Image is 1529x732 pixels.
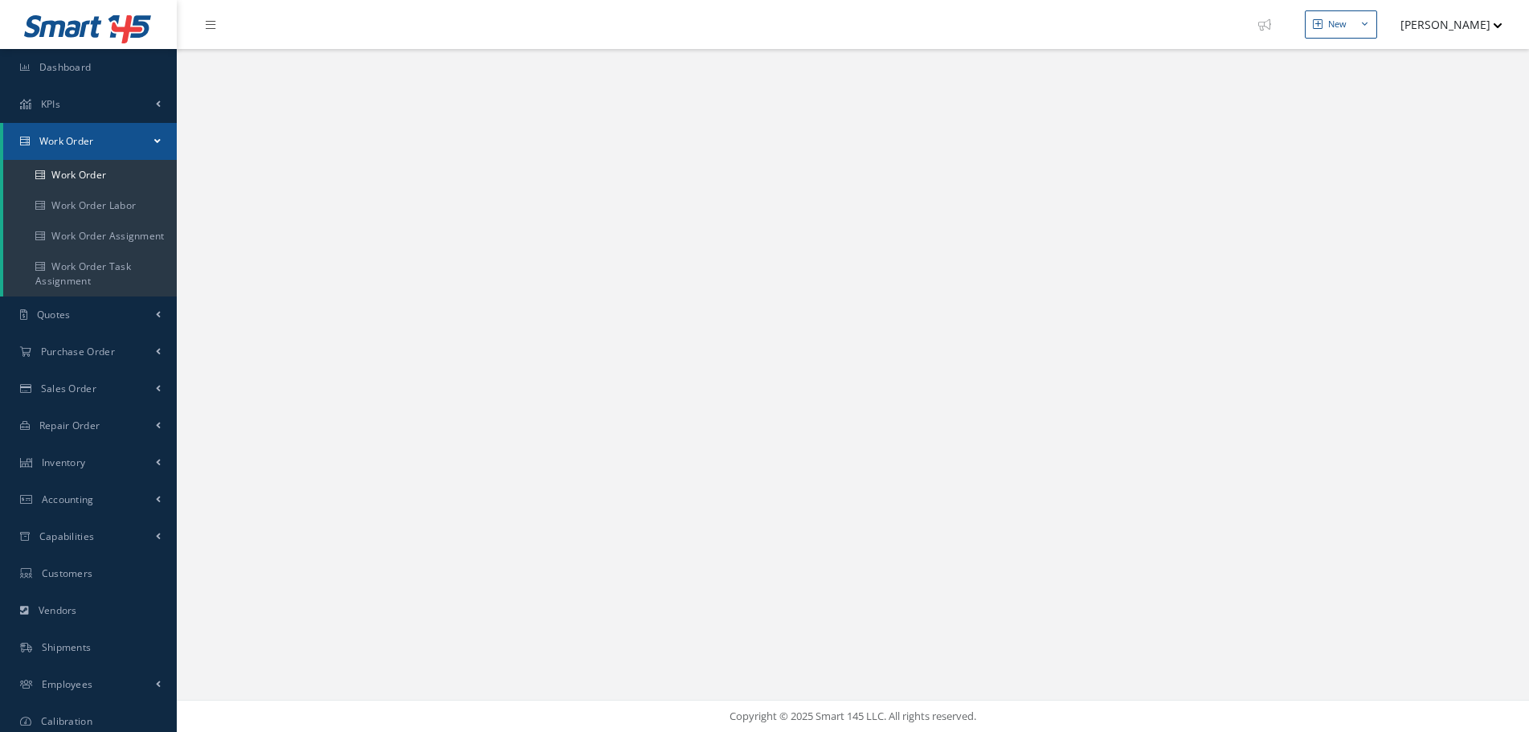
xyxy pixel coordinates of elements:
a: Work Order [3,160,177,190]
button: [PERSON_NAME] [1385,9,1502,40]
a: Work Order Assignment [3,221,177,251]
a: Work Order Task Assignment [3,251,177,296]
div: New [1328,18,1347,31]
span: Purchase Order [41,345,115,358]
span: Accounting [42,493,94,506]
span: Customers [42,566,93,580]
span: Shipments [42,640,92,654]
a: Work Order Labor [3,190,177,221]
div: Copyright © 2025 Smart 145 LLC. All rights reserved. [193,709,1513,725]
span: Dashboard [39,60,92,74]
span: Repair Order [39,419,100,432]
span: Work Order [39,134,94,148]
span: KPIs [41,97,60,111]
a: Work Order [3,123,177,160]
span: Capabilities [39,530,95,543]
span: Employees [42,677,93,691]
span: Sales Order [41,382,96,395]
span: Calibration [41,714,92,728]
button: New [1305,10,1377,39]
span: Inventory [42,456,86,469]
span: Vendors [39,603,77,617]
span: Quotes [37,308,71,321]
